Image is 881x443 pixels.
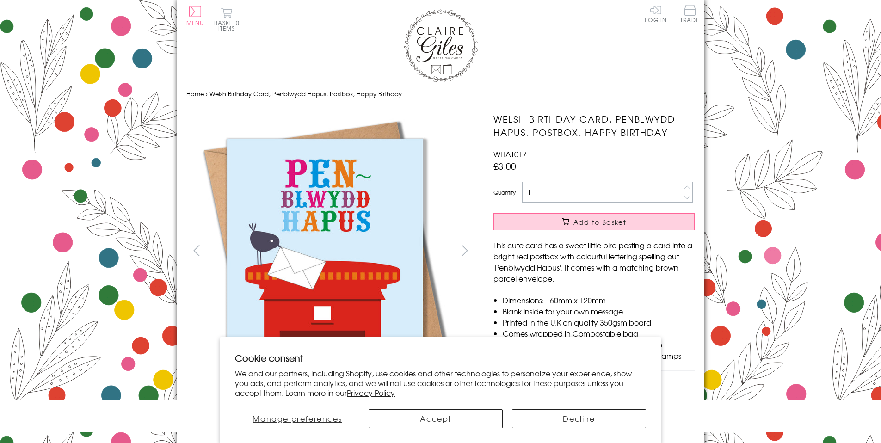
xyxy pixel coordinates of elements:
h1: Welsh Birthday Card, Penblwydd Hapus, Postbox, Happy Birthday [493,112,695,139]
a: Trade [680,5,700,25]
li: Printed in the U.K on quality 350gsm board [503,317,695,328]
li: Dimensions: 160mm x 120mm [503,295,695,306]
p: We and our partners, including Shopify, use cookies and other technologies to personalize your ex... [235,369,646,397]
span: Manage preferences [253,413,342,424]
button: Decline [512,409,646,428]
span: › [206,89,208,98]
span: Add to Basket [573,217,626,227]
span: Welsh Birthday Card, Penblwydd Hapus, Postbox, Happy Birthday [209,89,402,98]
button: Basket0 items [214,7,240,31]
span: Trade [680,5,700,23]
li: Blank inside for your own message [503,306,695,317]
a: Home [186,89,204,98]
button: Manage preferences [235,409,359,428]
button: Accept [369,409,503,428]
span: WHAT017 [493,148,527,160]
label: Quantity [493,188,516,197]
img: Claire Giles Greetings Cards [404,9,478,82]
a: Log In [645,5,667,23]
li: Comes wrapped in Compostable bag [503,328,695,339]
p: This cute card has a sweet little bird posting a card into a bright red postbox with colourful le... [493,240,695,284]
nav: breadcrumbs [186,85,695,104]
span: Menu [186,18,204,27]
span: £3.00 [493,160,516,172]
button: Menu [186,6,204,25]
button: next [454,240,475,261]
a: Privacy Policy [347,387,395,398]
button: prev [186,240,207,261]
span: 0 items [218,18,240,32]
h2: Cookie consent [235,351,646,364]
img: Welsh Birthday Card, Penblwydd Hapus, Postbox, Happy Birthday [186,112,464,390]
button: Add to Basket [493,213,695,230]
